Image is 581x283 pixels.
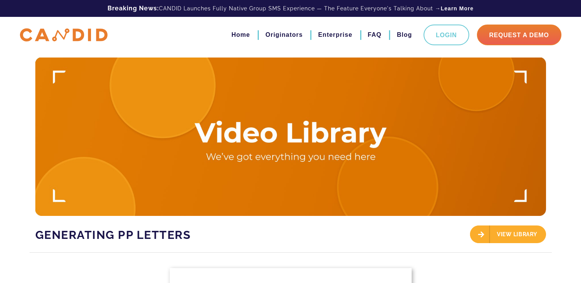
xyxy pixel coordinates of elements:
[108,5,159,12] b: Breaking News:
[20,28,108,42] img: CANDID APP
[424,25,469,45] a: Login
[470,225,546,243] div: View Library
[368,28,382,41] a: FAQ
[232,28,250,41] a: Home
[318,28,352,41] a: Enterprise
[441,5,473,12] a: Learn More
[397,28,412,41] a: Blog
[35,58,546,216] img: Video Library Hero
[477,25,561,45] a: Request A Demo
[265,28,303,41] a: Originators
[35,220,285,247] h1: Generating PP Letters
[470,238,546,244] a: View Library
